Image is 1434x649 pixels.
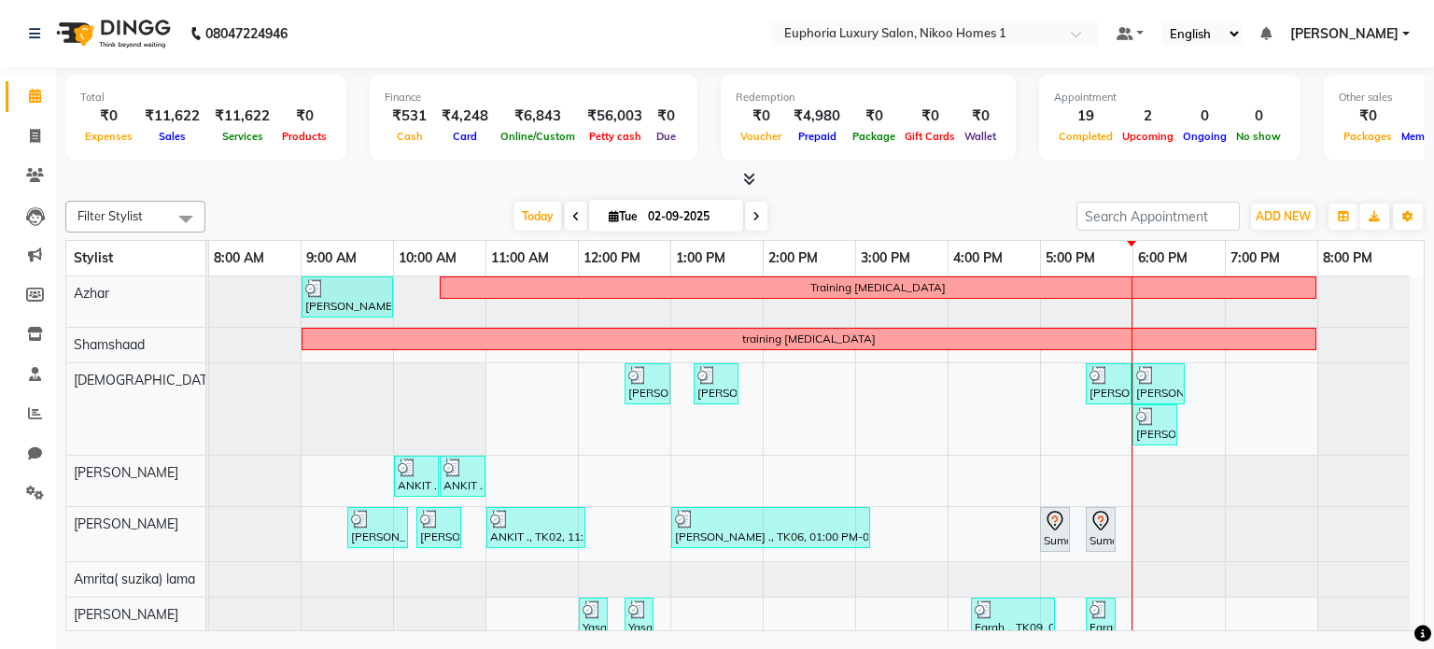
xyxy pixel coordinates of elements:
[960,106,1001,127] div: ₹0
[810,279,946,296] div: Training [MEDICAL_DATA]
[1042,510,1068,549] div: Sumaiya ., TK10, 05:00 PM-05:20 PM, EL-Eyebrows Threading
[442,459,484,494] div: ANKIT ., TK02, 10:30 AM-11:00 AM, EP-[PERSON_NAME] Trim/Design MEN
[856,245,915,272] a: 3:00 PM
[302,245,361,272] a: 9:00 AM
[1256,209,1311,223] span: ADD NEW
[514,202,561,231] span: Today
[960,130,1001,143] span: Wallet
[1226,245,1285,272] a: 7:00 PM
[137,106,207,127] div: ₹11,622
[385,106,434,127] div: ₹531
[626,600,652,636] div: Yasaswy ., TK03, 12:30 PM-12:50 PM, EP-Half Legs Catridge Wax
[1118,130,1178,143] span: Upcoming
[74,606,178,623] span: [PERSON_NAME]
[1133,245,1192,272] a: 6:00 PM
[1054,90,1286,106] div: Appointment
[1339,130,1397,143] span: Packages
[1076,202,1240,231] input: Search Appointment
[277,130,331,143] span: Products
[742,331,876,347] div: training [MEDICAL_DATA]
[794,130,841,143] span: Prepaid
[900,130,960,143] span: Gift Cards
[673,510,868,545] div: [PERSON_NAME] ., TK06, 01:00 PM-03:10 PM, EL-Eyebrows Threading,EL-Upperlip Threading,EL-Forehead...
[626,366,668,402] div: [PERSON_NAME] ., TK05, 12:30 PM-01:00 PM, EP-[PERSON_NAME] Trim/Design MEN
[900,106,960,127] div: ₹0
[581,600,606,636] div: Yasaswy ., TK03, 12:00 PM-12:20 PM, EP-Full Arms Catridge Wax
[396,459,437,494] div: ANKIT ., TK02, 10:00 AM-10:30 AM, EL-HAIR CUT (Senior Stylist) with hairwash MEN
[1231,106,1286,127] div: 0
[604,209,642,223] span: Tue
[74,285,109,302] span: Azhar
[1134,407,1175,443] div: [PERSON_NAME] ., TK11, 06:00 PM-06:30 PM, EP-Head Massage (30 Mins) w/o Hairwash
[448,130,482,143] span: Card
[277,106,331,127] div: ₹0
[80,90,331,106] div: Total
[1251,204,1315,230] button: ADD NEW
[303,279,391,315] div: [PERSON_NAME] ., TK01, 09:00 AM-10:00 AM, EP-Artistic Cut - Creative Stylist
[1290,24,1399,44] span: [PERSON_NAME]
[1339,106,1397,127] div: ₹0
[1318,245,1377,272] a: 8:00 PM
[1118,106,1178,127] div: 2
[418,510,459,545] div: [PERSON_NAME] ., TK01, 10:15 AM-10:45 AM, EP-Brightening Masque
[1088,600,1114,636] div: Farah ., TK09, 05:30 PM-05:50 PM, EP-Under Arms Intimate
[696,366,737,402] div: [PERSON_NAME] ., TK07, 01:15 PM-01:45 PM, EL-HAIR CUT (Senior Stylist) with hairwash MEN
[579,245,645,272] a: 12:00 PM
[584,130,646,143] span: Petty cash
[1134,366,1183,402] div: [PERSON_NAME] ., TK11, 06:00 PM-06:35 PM, EP-Shampoo (Wella)
[580,106,650,127] div: ₹56,003
[652,130,681,143] span: Due
[48,7,176,60] img: logo
[848,130,900,143] span: Package
[74,571,195,587] span: Amrita( suzika) lama
[74,515,178,532] span: [PERSON_NAME]
[736,130,786,143] span: Voucher
[1054,106,1118,127] div: 19
[642,203,736,231] input: 2025-09-02
[80,130,137,143] span: Expenses
[80,106,137,127] div: ₹0
[207,106,277,127] div: ₹11,622
[650,106,682,127] div: ₹0
[496,130,580,143] span: Online/Custom
[154,130,190,143] span: Sales
[786,106,848,127] div: ₹4,980
[74,249,113,266] span: Stylist
[488,510,583,545] div: ANKIT ., TK02, 11:00 AM-12:05 PM, EP-Calmagic Treatment
[74,336,145,353] span: Shamshaad
[394,245,461,272] a: 10:00 AM
[385,90,682,106] div: Finance
[949,245,1007,272] a: 4:00 PM
[671,245,730,272] a: 1:00 PM
[1088,366,1130,402] div: [PERSON_NAME] ., TK11, 05:30 PM-06:00 PM, EL-HAIR CUT (Senior Stylist) with hairwash MEN
[1178,106,1231,127] div: 0
[1054,130,1118,143] span: Completed
[848,106,900,127] div: ₹0
[77,208,143,223] span: Filter Stylist
[486,245,554,272] a: 11:00 AM
[736,90,1001,106] div: Redemption
[1231,130,1286,143] span: No show
[1041,245,1100,272] a: 5:00 PM
[973,600,1053,636] div: Farah ., TK09, 04:15 PM-05:10 PM, EP-Derma infusion treatment Pedi
[764,245,822,272] a: 2:00 PM
[74,372,219,388] span: [DEMOGRAPHIC_DATA]
[1178,130,1231,143] span: Ongoing
[349,510,406,545] div: [PERSON_NAME] ., TK01, 09:30 AM-10:10 AM, EP-Whitening Clean-Up
[209,245,269,272] a: 8:00 AM
[74,464,178,481] span: [PERSON_NAME]
[434,106,496,127] div: ₹4,248
[218,130,268,143] span: Services
[496,106,580,127] div: ₹6,843
[392,130,428,143] span: Cash
[736,106,786,127] div: ₹0
[1088,510,1114,549] div: Sumaiah ., TK08, 05:30 PM-05:50 PM, EL-Eyebrows Threading
[205,7,288,60] b: 08047224946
